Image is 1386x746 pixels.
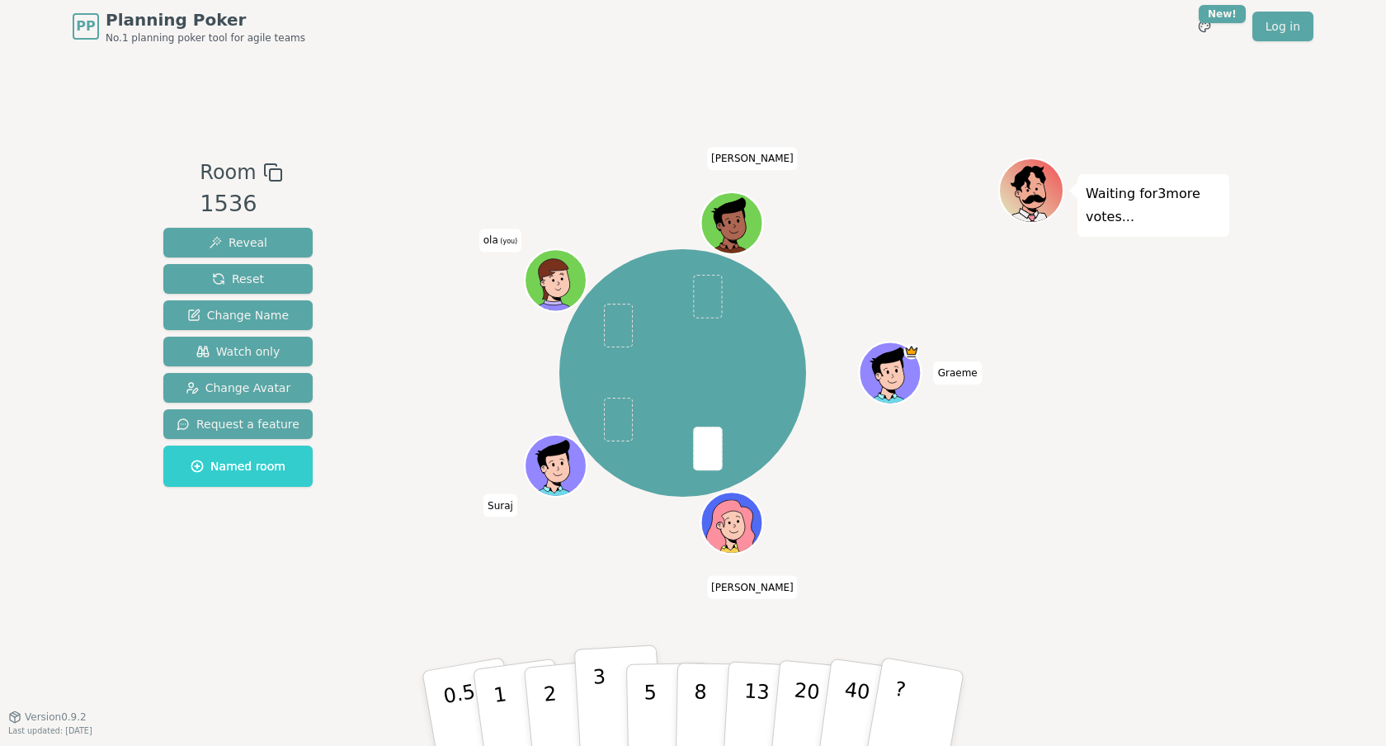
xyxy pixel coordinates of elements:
[479,229,522,252] span: Click to change your name
[200,187,282,221] div: 1536
[177,416,299,432] span: Request a feature
[1199,5,1246,23] div: New!
[73,8,305,45] a: PPPlanning PokerNo.1 planning poker tool for agile teams
[934,361,982,385] span: Click to change your name
[163,446,313,487] button: Named room
[163,337,313,366] button: Watch only
[163,409,313,439] button: Request a feature
[526,251,585,309] button: Click to change your avatar
[187,307,289,323] span: Change Name
[163,264,313,294] button: Reset
[1252,12,1313,41] a: Log in
[25,711,87,724] span: Version 0.9.2
[76,17,95,36] span: PP
[707,576,798,599] span: Click to change your name
[191,458,285,475] span: Named room
[106,8,305,31] span: Planning Poker
[483,493,517,517] span: Click to change your name
[196,343,280,360] span: Watch only
[200,158,256,187] span: Room
[8,711,87,724] button: Version0.9.2
[498,238,518,245] span: (you)
[8,726,92,735] span: Last updated: [DATE]
[163,373,313,403] button: Change Avatar
[163,228,313,257] button: Reveal
[707,147,798,170] span: Click to change your name
[209,234,267,251] span: Reveal
[163,300,313,330] button: Change Name
[186,380,291,396] span: Change Avatar
[1086,182,1221,229] p: Waiting for 3 more votes...
[106,31,305,45] span: No.1 planning poker tool for agile teams
[903,344,919,360] span: Graeme is the host
[212,271,264,287] span: Reset
[1190,12,1219,41] button: New!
